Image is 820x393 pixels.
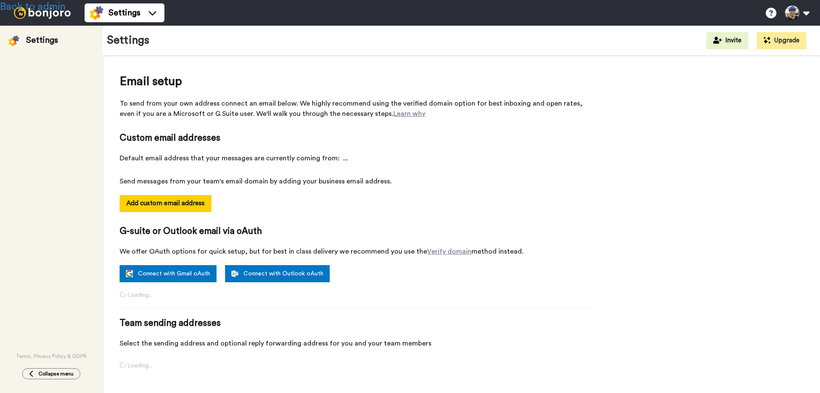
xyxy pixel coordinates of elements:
h1: Settings [107,34,149,47]
button: Invite [706,32,748,49]
div: Settings [26,34,58,46]
a: Connect with Outlook oAuth [225,265,330,282]
img: google.svg [126,270,133,277]
span: Loading... [120,291,589,299]
span: Default email address that your messages are currently coming from: [120,153,589,163]
span: Settings [108,7,141,19]
a: Connect with Gmail oAuth [120,265,217,282]
span: Email setup [120,73,589,90]
button: Collapse menu [22,368,80,379]
span: Loading... [120,361,589,370]
span: Select the sending address and optional reply forwarding address for you and your team members [120,338,589,349]
img: outlook-white.svg [231,270,238,277]
a: Learn why [393,110,425,117]
span: To send from your own address connect an email below. We highly recommend using the verified doma... [120,98,589,119]
span: ... [343,153,348,163]
img: settings-colored.svg [9,35,19,46]
span: Team sending addresses [120,317,589,330]
img: settings-colored.svg [90,6,103,20]
span: Send messages from your team's email domain by adding your business email address. [120,176,589,186]
a: Verify domain [427,248,471,255]
span: Custom email addresses [120,132,589,145]
button: Add custom email address [120,195,211,212]
span: We offer OAuth options for quick setup, but for best in class delivery we recommend you use the m... [120,246,589,257]
button: Upgrade [757,32,806,49]
span: Collapse menu [38,370,73,377]
span: G-suite or Outlook email via oAuth [120,225,589,238]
